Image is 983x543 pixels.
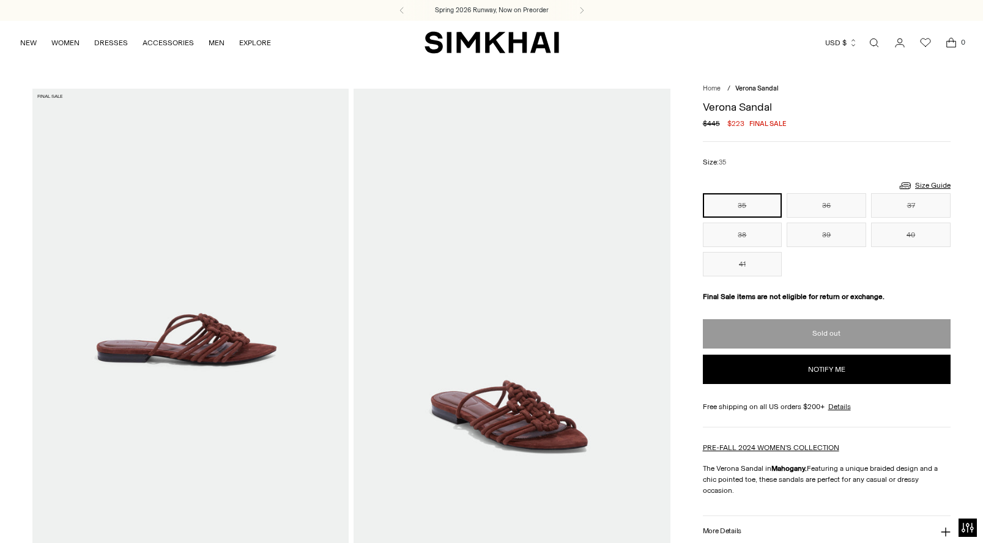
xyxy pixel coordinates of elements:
a: NEW [20,29,37,56]
span: Verona Sandal [735,84,779,92]
button: 35 [703,193,782,218]
s: $445 [703,118,720,129]
span: 35 [719,158,726,166]
a: Open cart modal [939,31,963,55]
h1: Verona Sandal [703,102,951,113]
button: USD $ [825,29,858,56]
button: 36 [787,193,866,218]
a: Go to the account page [888,31,912,55]
label: Size: [703,157,726,168]
p: The Verona Sandal in Featuring a unique braided design and a chic pointed toe, these sandals are ... [703,463,951,496]
button: 39 [787,223,866,247]
button: 40 [871,223,951,247]
strong: Mahogany. [771,464,807,473]
button: Notify me [703,355,951,384]
strong: Final Sale items are not eligible for return or exchange. [703,292,885,301]
a: DRESSES [94,29,128,56]
button: 37 [871,193,951,218]
div: / [727,84,730,94]
a: PRE-FALL 2024 WOMEN'S COLLECTION [703,443,839,452]
a: Wishlist [913,31,938,55]
h3: More Details [703,527,741,535]
a: MEN [209,29,224,56]
a: Details [828,401,851,412]
button: 38 [703,223,782,247]
div: Free shipping on all US orders $200+ [703,401,951,412]
span: $223 [727,118,744,129]
nav: breadcrumbs [703,84,951,94]
a: WOMEN [51,29,80,56]
span: 0 [957,37,968,48]
button: 41 [703,252,782,276]
a: ACCESSORIES [143,29,194,56]
a: Home [703,84,721,92]
a: Open search modal [862,31,886,55]
a: EXPLORE [239,29,271,56]
a: Size Guide [898,178,951,193]
a: Spring 2026 Runway, Now on Preorder [435,6,549,15]
a: SIMKHAI [425,31,559,54]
